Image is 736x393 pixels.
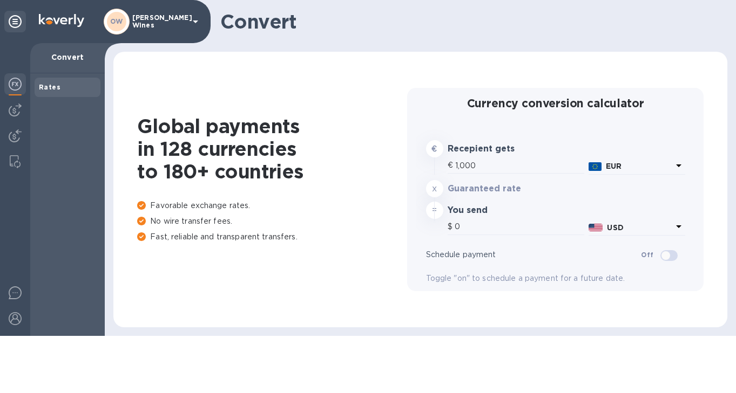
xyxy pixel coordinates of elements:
p: Toggle "on" to schedule a payment for a future date. [426,273,685,284]
h1: Convert [220,10,719,33]
h3: Guaranteed rate [448,184,553,194]
input: Amount [455,219,584,235]
h3: You send [448,205,553,216]
p: Fast, reliable and transparent transfers. [137,231,407,243]
p: No wire transfer fees. [137,216,407,227]
b: EUR [606,162,622,170]
b: USD [607,223,623,232]
p: Favorable exchange rates. [137,200,407,211]
p: [PERSON_NAME] Wines [132,14,186,29]
input: Amount [455,157,584,174]
div: $ [448,219,455,235]
div: Unpin categories [4,11,26,32]
p: Convert [39,52,96,63]
b: Rates [39,83,60,91]
h1: Global payments in 128 currencies to 180+ countries [137,115,407,183]
div: x [426,180,443,197]
b: OW [110,17,123,25]
img: USD [589,224,603,231]
div: € [448,157,455,174]
div: = [426,202,443,219]
img: Foreign exchange [9,78,22,91]
img: Logo [39,14,84,27]
p: Schedule payment [426,249,642,260]
h3: Recepient gets [448,144,553,154]
b: Off [641,251,653,259]
strong: € [431,144,437,153]
h2: Currency conversion calculator [426,96,685,110]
